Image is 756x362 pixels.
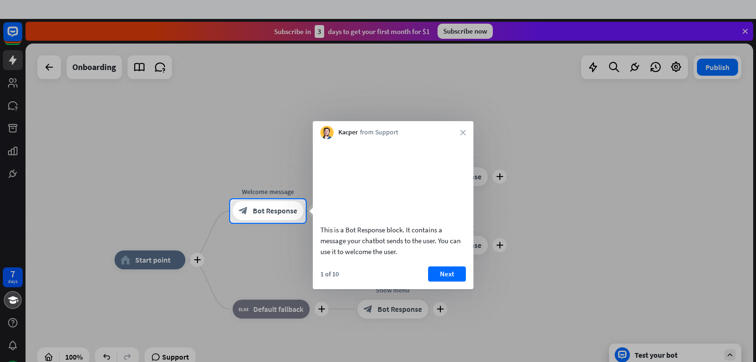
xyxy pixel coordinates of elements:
[428,266,466,282] button: Next
[360,128,398,137] span: from Support
[460,130,466,135] i: close
[320,270,339,278] div: 1 of 10
[8,4,36,32] button: Open LiveChat chat widget
[253,206,297,216] span: Bot Response
[338,128,358,137] span: Kacper
[320,224,466,257] div: This is a Bot Response block. It contains a message your chatbot sends to the user. You can use i...
[239,206,248,216] i: block_bot_response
